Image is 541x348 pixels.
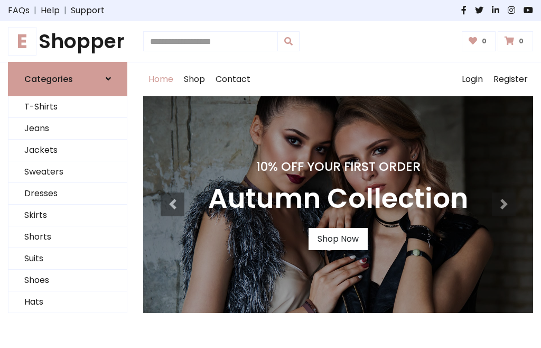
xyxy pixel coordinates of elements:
a: Skirts [8,205,127,226]
a: Help [41,4,60,17]
a: T-Shirts [8,96,127,118]
span: 0 [479,36,489,46]
a: FAQs [8,4,30,17]
a: 0 [462,31,496,51]
a: Jeans [8,118,127,140]
a: 0 [498,31,533,51]
a: Shop [179,62,210,96]
a: Sweaters [8,161,127,183]
a: Suits [8,248,127,270]
h6: Categories [24,74,73,84]
a: EShopper [8,30,127,53]
span: E [8,27,36,56]
a: Support [71,4,105,17]
a: Jackets [8,140,127,161]
span: | [30,4,41,17]
a: Shoes [8,270,127,291]
span: 0 [516,36,526,46]
h1: Shopper [8,30,127,53]
a: Shop Now [309,228,368,250]
a: Home [143,62,179,96]
a: Login [456,62,488,96]
a: Contact [210,62,256,96]
span: | [60,4,71,17]
a: Categories [8,62,127,96]
a: Register [488,62,533,96]
h4: 10% Off Your First Order [208,159,468,174]
a: Dresses [8,183,127,205]
a: Hats [8,291,127,313]
a: Shorts [8,226,127,248]
h3: Autumn Collection [208,182,468,215]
